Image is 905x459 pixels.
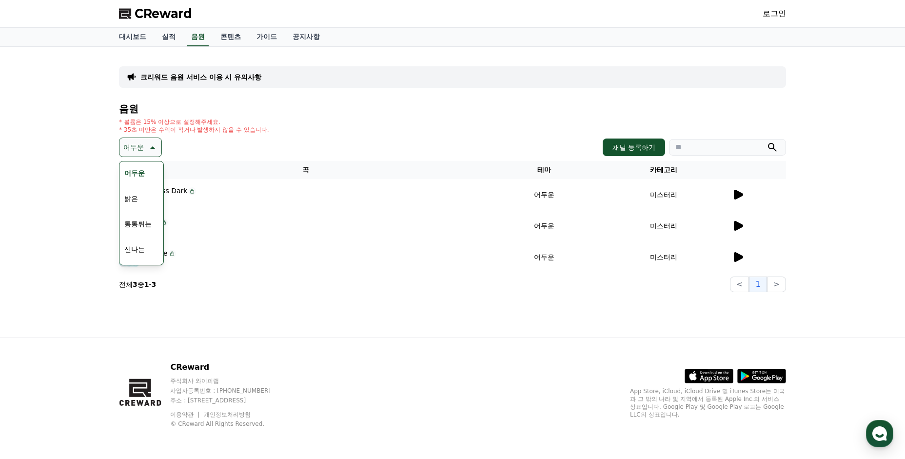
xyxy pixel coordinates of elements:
a: 공지사항 [285,28,328,46]
p: 어두운 [123,140,144,154]
th: 곡 [119,161,492,179]
th: 테마 [492,161,595,179]
a: 크리워드 음원 서비스 이용 시 유의사항 [140,72,261,82]
p: * 35초 미만은 수익이 적거나 발생하지 않을 수 있습니다. [119,126,269,134]
td: 미스터리 [595,241,731,273]
button: 밝은 [120,188,142,209]
a: 대화 [64,309,126,334]
a: 홈 [3,309,64,334]
p: 주식회사 와이피랩 [170,377,289,385]
p: CReward [170,361,289,373]
strong: 3 [133,280,138,288]
a: 이용약관 [170,411,201,418]
a: 대시보드 [111,28,154,46]
p: App Store, iCloud, iCloud Drive 및 iTunes Store는 미국과 그 밖의 나라 및 지역에서 등록된 Apple Inc.의 서비스 상표입니다. Goo... [630,387,786,419]
a: 가이드 [249,28,285,46]
a: 로그인 [763,8,786,20]
button: > [767,277,786,292]
a: CReward [119,6,192,21]
a: 음원 [187,28,209,46]
strong: 3 [152,280,157,288]
button: 어두운 [120,162,149,184]
p: Endless Dark [143,186,187,196]
button: 1 [749,277,767,292]
span: 홈 [31,324,37,332]
button: < [730,277,749,292]
p: 전체 중 - [119,279,156,289]
a: 콘텐츠 [213,28,249,46]
p: 사업자등록번호 : [PHONE_NUMBER] [170,387,289,395]
td: 미스터리 [595,179,731,210]
td: 어두운 [492,241,595,273]
td: 어두운 [492,210,595,241]
h4: 음원 [119,103,786,114]
button: 신나는 [120,239,149,260]
span: 설정 [151,324,162,332]
th: 카테고리 [595,161,731,179]
p: © CReward All Rights Reserved. [170,420,289,428]
td: 미스터리 [595,210,731,241]
a: 개인정보처리방침 [204,411,251,418]
button: 통통튀는 [120,213,156,235]
span: 대화 [89,324,101,332]
p: Flow J [143,196,196,204]
p: * 볼륨은 15% 이상으로 설정해주세요. [119,118,269,126]
button: 채널 등록하기 [603,139,665,156]
td: 어두운 [492,179,595,210]
strong: 1 [144,280,149,288]
button: 어두운 [119,138,162,157]
a: 실적 [154,28,183,46]
p: 주소 : [STREET_ADDRESS] [170,397,289,404]
span: CReward [135,6,192,21]
a: 설정 [126,309,187,334]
